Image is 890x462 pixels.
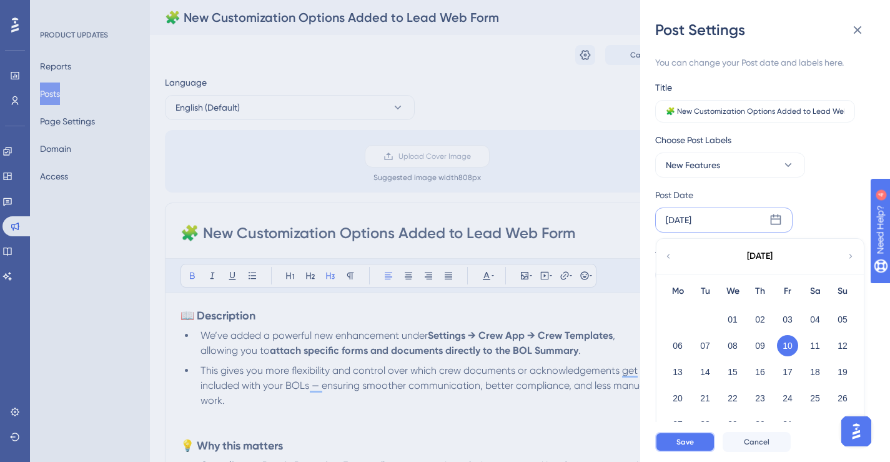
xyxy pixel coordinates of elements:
input: Type the value [666,107,844,116]
div: Post Date [655,188,859,203]
div: [DATE] [747,249,773,264]
iframe: UserGuiding AI Assistant Launcher [838,413,875,450]
div: Post Settings [655,20,875,40]
div: We [719,284,746,299]
button: 17 [777,361,798,383]
button: 08 [722,335,743,356]
button: 09 [749,335,771,356]
div: Tu [691,284,719,299]
button: 27 [667,414,688,435]
div: You can change your Post date and labels here. [655,55,865,70]
div: Fr [774,284,801,299]
button: 22 [722,388,743,409]
button: New Features [655,153,805,178]
button: 18 [804,361,826,383]
button: 28 [695,414,716,435]
span: Choose Post Labels [655,133,731,148]
button: 12 [832,335,853,356]
span: Save [676,437,694,447]
div: Mo [664,284,691,299]
button: 05 [832,309,853,330]
button: 19 [832,361,853,383]
button: 26 [832,388,853,409]
button: 06 [667,335,688,356]
button: 14 [695,361,716,383]
div: Sa [801,284,829,299]
button: 29 [722,414,743,435]
div: Th [746,284,774,299]
button: 10 [777,335,798,356]
button: 20 [667,388,688,409]
button: 02 [749,309,771,330]
button: 07 [695,335,716,356]
button: 25 [804,388,826,409]
button: Cancel [723,432,791,452]
span: Need Help? [29,3,78,18]
button: 21 [695,388,716,409]
button: 04 [804,309,826,330]
button: Save [655,432,715,452]
div: [DATE] [666,213,691,228]
button: 03 [777,309,798,330]
button: 01 [722,309,743,330]
button: 11 [804,335,826,356]
div: Title [655,80,672,95]
button: 16 [749,361,771,383]
button: 23 [749,388,771,409]
div: 4 [87,6,91,16]
span: Cancel [744,437,769,447]
button: 13 [667,361,688,383]
button: 15 [722,361,743,383]
button: 24 [777,388,798,409]
span: New Features [666,158,720,173]
button: 31 [777,414,798,435]
div: Su [829,284,856,299]
div: Access [655,243,683,258]
button: 30 [749,414,771,435]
